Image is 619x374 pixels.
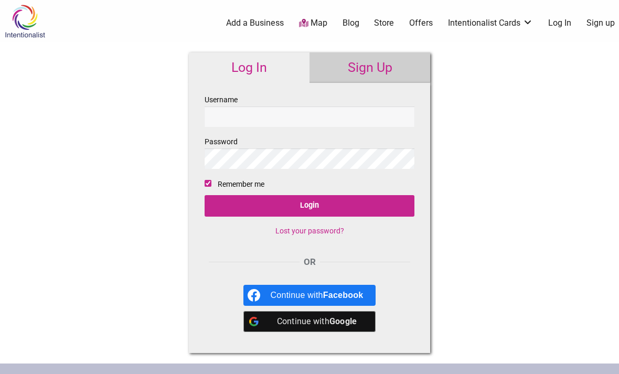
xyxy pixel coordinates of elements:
[205,106,414,127] input: Username
[374,17,394,29] a: Store
[309,52,430,83] a: Sign Up
[243,285,376,306] a: Continue with <b>Facebook</b>
[205,255,414,269] div: OR
[299,17,327,29] a: Map
[409,17,433,29] a: Offers
[205,148,414,169] input: Password
[205,195,414,217] input: Login
[548,17,571,29] a: Log In
[243,311,376,332] a: Continue with <b>Google</b>
[205,93,414,127] label: Username
[189,52,309,83] a: Log In
[226,17,284,29] a: Add a Business
[218,178,264,191] label: Remember me
[329,316,357,326] b: Google
[448,17,533,29] a: Intentionalist Cards
[323,291,364,300] b: Facebook
[275,227,344,235] a: Lost your password?
[271,311,364,332] div: Continue with
[205,135,414,169] label: Password
[271,285,364,306] div: Continue with
[343,17,359,29] a: Blog
[586,17,615,29] a: Sign up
